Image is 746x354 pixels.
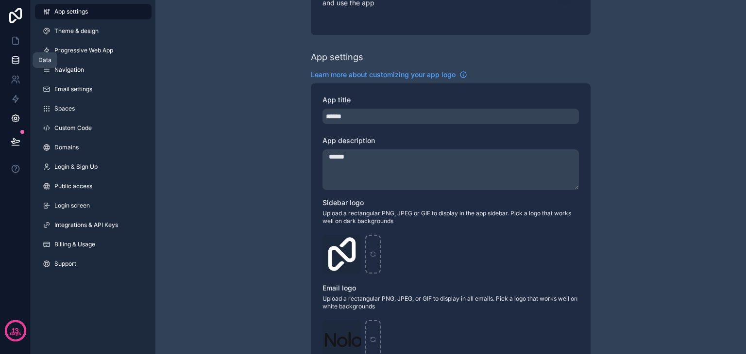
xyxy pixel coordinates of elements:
[54,241,95,248] span: Billing & Usage
[54,144,79,151] span: Domains
[35,237,152,252] a: Billing & Usage
[54,124,92,132] span: Custom Code
[35,120,152,136] a: Custom Code
[54,47,113,54] span: Progressive Web App
[35,101,152,116] a: Spaces
[35,256,152,272] a: Support
[12,326,19,336] p: 13
[322,96,351,104] span: App title
[54,85,92,93] span: Email settings
[35,198,152,213] a: Login screen
[35,4,152,19] a: App settings
[54,27,99,35] span: Theme & design
[311,50,363,64] div: App settings
[35,81,152,97] a: Email settings
[322,295,579,310] span: Upload a rectangular PNG, JPEG, or GIF to display in all emails. Pick a logo that works well on w...
[54,221,118,229] span: Integrations & API Keys
[54,105,75,113] span: Spaces
[35,140,152,155] a: Domains
[54,260,76,268] span: Support
[35,159,152,175] a: Login & Sign Up
[54,8,88,16] span: App settings
[35,23,152,39] a: Theme & design
[54,163,98,171] span: Login & Sign Up
[322,209,579,225] span: Upload a rectangular PNG, JPEG or GIF to display in the app sidebar. Pick a logo that works well ...
[311,70,467,80] a: Learn more about customizing your app logo
[35,217,152,233] a: Integrations & API Keys
[54,66,84,74] span: Navigation
[311,70,456,80] span: Learn more about customizing your app logo
[35,62,152,78] a: Navigation
[322,284,356,292] span: Email logo
[35,178,152,194] a: Public access
[54,182,92,190] span: Public access
[54,202,90,209] span: Login screen
[10,330,21,338] p: days
[35,43,152,58] a: Progressive Web App
[322,136,375,145] span: App description
[322,198,364,207] span: Sidebar logo
[38,56,51,64] div: Data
